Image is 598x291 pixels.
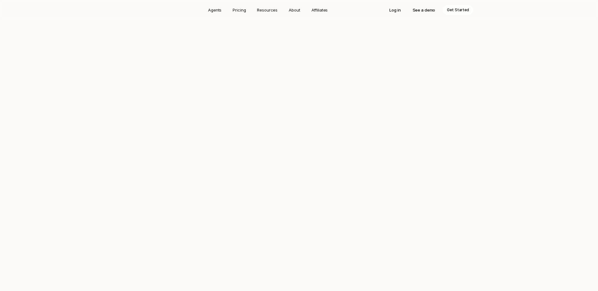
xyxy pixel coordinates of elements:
a: Get Started [261,114,296,125]
a: Pricing [229,5,249,15]
a: See a demo [408,5,440,15]
p: About [289,7,300,13]
h1: AI Agents for Physical Commodity Traders [162,30,436,65]
p: Resources [257,7,278,13]
a: Get Started [443,5,473,15]
p: Get Started [267,116,290,122]
p: Pricing [233,7,246,13]
p: Agents [208,7,221,13]
p: See a demo [413,7,435,13]
a: About [285,5,304,15]
p: Affiliates [311,7,328,13]
p: Log in [389,7,401,13]
strong: entire Lead-to-Cash cycle [279,74,349,80]
a: Affiliates [308,5,332,15]
p: Get Started [447,7,469,13]
a: Resources [253,5,281,15]
a: Watch Demo [301,114,337,125]
p: Watch Demo [306,116,331,122]
a: Agents [204,5,225,15]
strong: commodity traders [226,74,387,88]
p: AI Agents to automate the for . From trade intelligence, demand forecasting, lead generation, lea... [212,73,386,105]
a: Log in [385,5,405,15]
